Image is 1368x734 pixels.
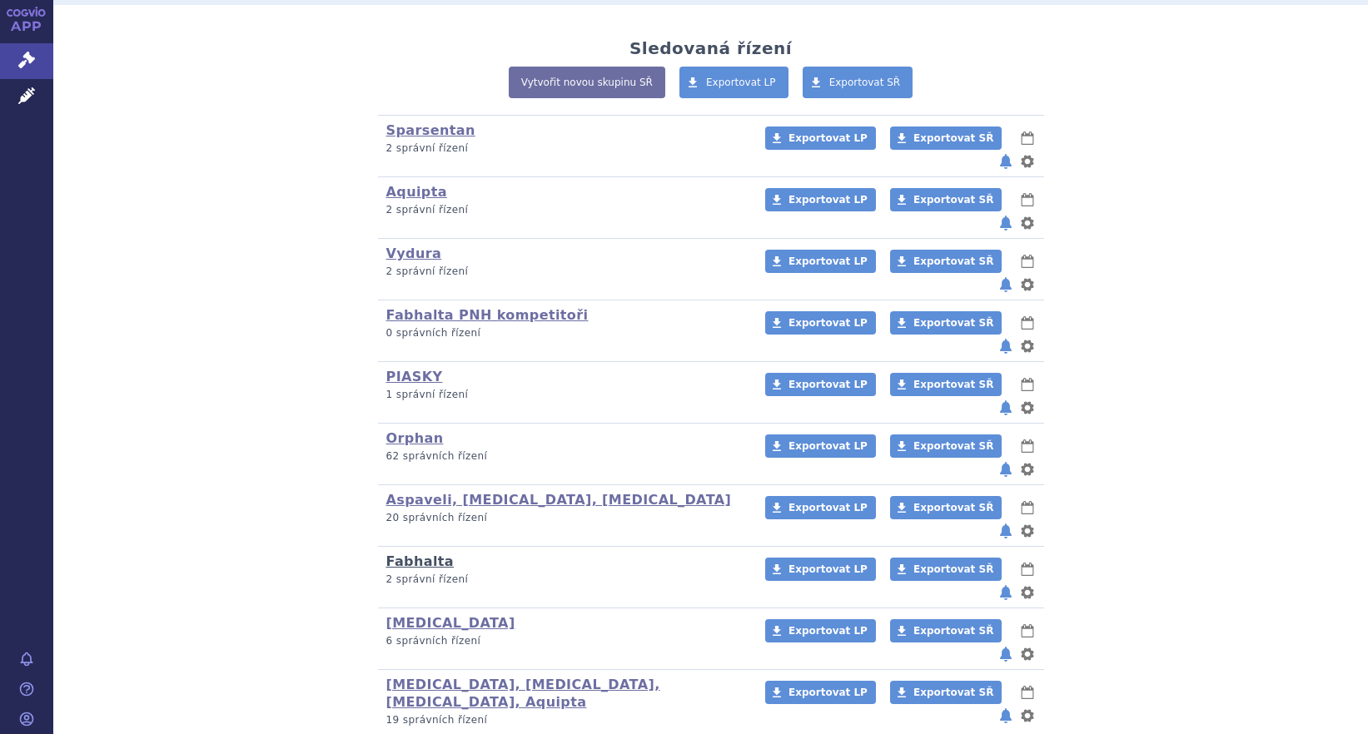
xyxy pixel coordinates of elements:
[997,275,1014,295] button: notifikace
[1019,313,1036,333] button: lhůty
[913,625,993,637] span: Exportovat SŘ
[788,625,868,637] span: Exportovat LP
[788,255,868,267] span: Exportovat LP
[997,706,1014,726] button: notifikace
[1019,336,1036,356] button: nastavení
[788,687,868,698] span: Exportovat LP
[386,203,744,217] p: 2 správní řízení
[890,188,1002,211] a: Exportovat SŘ
[386,615,515,631] a: [MEDICAL_DATA]
[997,213,1014,233] button: notifikace
[1019,128,1036,148] button: lhůty
[788,379,868,390] span: Exportovat LP
[1019,151,1036,171] button: nastavení
[1019,706,1036,726] button: nastavení
[829,77,901,88] span: Exportovat SŘ
[997,644,1014,664] button: notifikace
[997,151,1014,171] button: notifikace
[788,563,868,575] span: Exportovat LP
[386,553,455,569] a: Fabhalta
[803,67,913,98] a: Exportovat SŘ
[913,687,993,698] span: Exportovat SŘ
[788,194,868,206] span: Exportovat LP
[1019,374,1036,394] button: lhůty
[386,265,744,279] p: 2 správní řízení
[890,434,1002,458] a: Exportovat SŘ
[1019,521,1036,541] button: nastavení
[913,379,993,390] span: Exportovat SŘ
[1019,398,1036,418] button: nastavení
[997,583,1014,603] button: notifikace
[890,373,1002,396] a: Exportovat SŘ
[629,38,792,58] h2: Sledovaná řízení
[890,496,1002,519] a: Exportovat SŘ
[765,126,876,150] a: Exportovat LP
[1019,682,1036,702] button: lhůty
[386,122,475,138] a: Sparsentan
[1019,559,1036,579] button: lhůty
[913,255,993,267] span: Exportovat SŘ
[386,369,443,384] a: PIASKY
[1019,251,1036,271] button: lhůty
[386,511,744,525] p: 20 správních řízení
[788,502,868,513] span: Exportovat LP
[386,141,744,156] p: 2 správní řízení
[1019,213,1036,233] button: nastavení
[509,67,665,98] a: Vytvořit novou skupinu SŘ
[788,440,868,452] span: Exportovat LP
[1019,498,1036,518] button: lhůty
[386,492,732,508] a: Aspaveli, [MEDICAL_DATA], [MEDICAL_DATA]
[765,558,876,581] a: Exportovat LP
[788,132,868,144] span: Exportovat LP
[386,307,589,323] a: Fabhalta PNH kompetitoři
[765,250,876,273] a: Exportovat LP
[386,430,444,446] a: Orphan
[1019,190,1036,210] button: lhůty
[765,619,876,642] a: Exportovat LP
[890,681,1002,704] a: Exportovat SŘ
[386,713,744,727] p: 19 správních řízení
[765,311,876,335] a: Exportovat LP
[890,558,1002,581] a: Exportovat SŘ
[386,326,744,340] p: 0 správních řízení
[386,573,744,587] p: 2 správní řízení
[913,563,993,575] span: Exportovat SŘ
[997,336,1014,356] button: notifikace
[765,434,876,458] a: Exportovat LP
[890,250,1002,273] a: Exportovat SŘ
[706,77,776,88] span: Exportovat LP
[386,245,442,261] a: Vydura
[765,188,876,211] a: Exportovat LP
[679,67,788,98] a: Exportovat LP
[386,634,744,648] p: 6 správních řízení
[1019,436,1036,456] button: lhůty
[1019,583,1036,603] button: nastavení
[890,619,1002,642] a: Exportovat SŘ
[913,132,993,144] span: Exportovat SŘ
[1019,459,1036,479] button: nastavení
[913,194,993,206] span: Exportovat SŘ
[765,496,876,519] a: Exportovat LP
[997,459,1014,479] button: notifikace
[1019,621,1036,641] button: lhůty
[913,440,993,452] span: Exportovat SŘ
[386,184,447,200] a: Aquipta
[890,311,1002,335] a: Exportovat SŘ
[386,388,744,402] p: 1 správní řízení
[997,521,1014,541] button: notifikace
[765,681,876,704] a: Exportovat LP
[788,317,868,329] span: Exportovat LP
[386,449,744,464] p: 62 správních řízení
[997,398,1014,418] button: notifikace
[913,317,993,329] span: Exportovat SŘ
[913,502,993,513] span: Exportovat SŘ
[890,126,1002,150] a: Exportovat SŘ
[1019,644,1036,664] button: nastavení
[386,677,660,710] a: [MEDICAL_DATA], [MEDICAL_DATA], [MEDICAL_DATA], Aquipta
[1019,275,1036,295] button: nastavení
[765,373,876,396] a: Exportovat LP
